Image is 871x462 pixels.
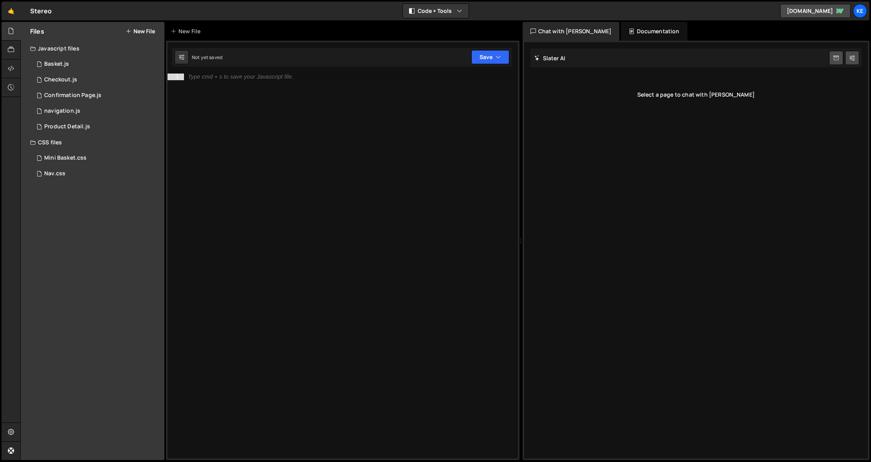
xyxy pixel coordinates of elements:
[853,4,867,18] a: Ke
[44,170,65,177] div: Nav.css
[30,27,44,36] h2: Files
[30,150,164,166] div: 8215/46286.css
[30,88,164,103] div: 8215/45082.js
[471,50,509,64] button: Save
[21,135,164,150] div: CSS files
[30,72,164,88] div: 8215/44731.js
[530,79,862,110] div: Select a page to chat with [PERSON_NAME]
[188,74,293,80] div: Type cmd + s to save your Javascript file.
[44,76,77,83] div: Checkout.js
[171,27,204,35] div: New File
[44,123,90,130] div: Product Detail.js
[534,54,566,62] h2: Slater AI
[44,61,69,68] div: Basket.js
[30,6,52,16] div: Stereo
[192,54,222,61] div: Not yet saved
[44,155,87,162] div: Mini Basket.css
[30,56,164,72] div: 8215/44666.js
[403,4,469,18] button: Code + Tools
[30,103,164,119] div: 8215/46113.js
[126,28,155,34] button: New File
[780,4,851,18] a: [DOMAIN_NAME]
[621,22,687,41] div: Documentation
[2,2,21,20] a: 🤙
[44,108,80,115] div: navigation.js
[30,166,164,182] div: 8215/46114.css
[44,92,101,99] div: Confirmation Page.js
[30,119,164,135] div: 8215/44673.js
[21,41,164,56] div: Javascript files
[168,74,184,80] div: 1
[523,22,620,41] div: Chat with [PERSON_NAME]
